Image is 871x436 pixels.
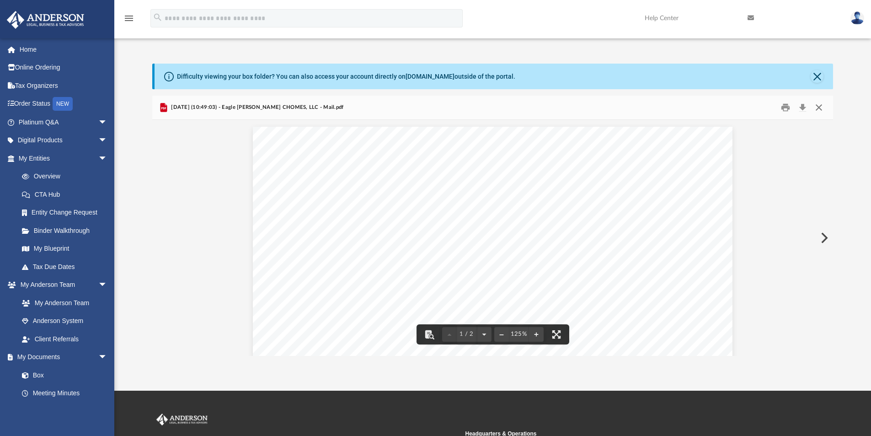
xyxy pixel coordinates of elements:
span: arrow_drop_down [98,276,117,295]
a: My Blueprint [13,240,117,258]
button: Zoom in [529,324,544,344]
a: Entity Change Request [13,204,121,222]
div: Current zoom level [509,331,529,337]
button: 1 / 2 [457,324,477,344]
img: Anderson Advisors Platinum Portal [4,11,87,29]
a: Platinum Q&Aarrow_drop_down [6,113,121,131]
button: Close [811,101,827,115]
div: File preview [152,120,834,356]
button: Close [811,70,823,83]
a: Anderson System [13,312,117,330]
img: Anderson Advisors Platinum Portal [155,414,209,425]
a: Meeting Minutes [13,384,117,403]
button: Enter fullscreen [546,324,566,344]
button: Next page [477,324,492,344]
div: Preview [152,96,834,356]
a: Overview [13,167,121,186]
img: User Pic [850,11,864,25]
button: Next File [813,225,834,251]
a: Online Ordering [6,59,121,77]
a: Box [13,366,112,384]
a: Tax Due Dates [13,258,121,276]
div: NEW [53,97,73,111]
button: Zoom out [494,324,509,344]
a: Tax Organizers [6,76,121,95]
a: menu [123,17,134,24]
span: 1 / 2 [457,331,477,337]
a: Home [6,40,121,59]
a: My Entitiesarrow_drop_down [6,149,121,167]
div: Document Viewer [152,120,834,356]
div: Difficulty viewing your box folder? You can also access your account directly on outside of the p... [177,72,515,81]
i: menu [123,13,134,24]
a: CTA Hub [13,185,121,204]
span: arrow_drop_down [98,131,117,150]
button: Print [776,101,795,115]
button: Toggle findbar [419,324,439,344]
a: Order StatusNEW [6,95,121,113]
a: Binder Walkthrough [13,221,121,240]
a: Client Referrals [13,330,117,348]
span: arrow_drop_down [98,348,117,367]
span: [DATE] (10:49:03) - Eagle [PERSON_NAME] CHOMES, LLC - Mail.pdf [169,103,344,112]
a: [DOMAIN_NAME] [406,73,454,80]
span: arrow_drop_down [98,113,117,132]
a: My Anderson Teamarrow_drop_down [6,276,117,294]
span: arrow_drop_down [98,149,117,168]
button: Download [794,101,811,115]
a: My Anderson Team [13,294,112,312]
a: Forms Library [13,402,112,420]
a: Digital Productsarrow_drop_down [6,131,121,150]
i: search [153,12,163,22]
a: My Documentsarrow_drop_down [6,348,117,366]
